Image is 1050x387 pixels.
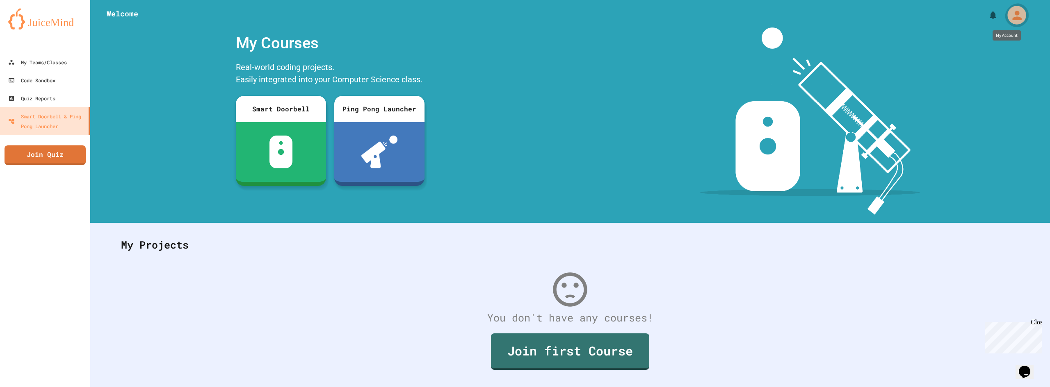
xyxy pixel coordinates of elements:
div: My Notifications [973,8,1000,22]
div: Chat with us now!Close [3,3,57,52]
img: banner-image-my-projects.png [700,27,920,215]
a: Join Quiz [5,145,86,165]
div: My Account [993,30,1021,41]
div: Quiz Reports [8,93,55,103]
div: Real-world coding projects. Easily integrated into your Computer Science class. [232,59,429,90]
div: Ping Pong Launcher [334,96,425,122]
div: Smart Doorbell [236,96,326,122]
iframe: chat widget [982,319,1042,353]
img: ppl-with-ball.png [361,136,398,168]
div: My Courses [232,27,429,59]
iframe: chat widget [1016,354,1042,379]
div: Smart Doorbell & Ping Pong Launcher [8,111,85,131]
div: You don't have any courses! [113,310,1027,326]
img: sdb-white.svg [269,136,293,168]
a: Join first Course [491,333,649,370]
img: logo-orange.svg [8,8,82,29]
div: My Teams/Classes [8,57,67,67]
div: My Projects [113,229,1027,261]
div: My Account [997,3,1029,27]
div: Code Sandbox [8,75,55,85]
